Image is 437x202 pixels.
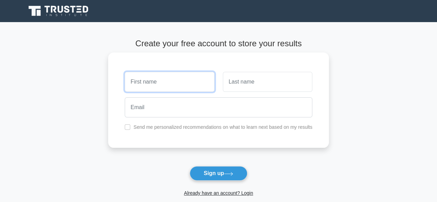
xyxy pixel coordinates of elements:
[190,166,248,181] button: Sign up
[125,72,214,92] input: First name
[133,124,312,130] label: Send me personalized recommendations on what to learn next based on my results
[108,39,329,49] h4: Create your free account to store your results
[184,190,253,196] a: Already have an account? Login
[125,97,312,117] input: Email
[223,72,312,92] input: Last name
